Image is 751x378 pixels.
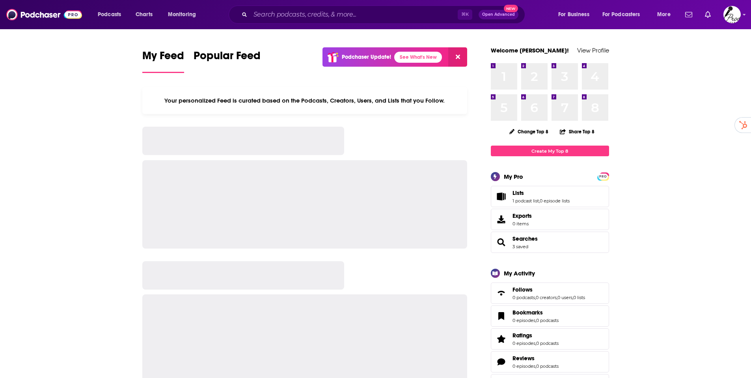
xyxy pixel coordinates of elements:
[512,198,539,204] a: 1 podcast list
[491,232,609,253] span: Searches
[504,269,535,277] div: My Activity
[512,286,585,293] a: Follows
[491,283,609,304] span: Follows
[136,9,153,20] span: Charts
[512,189,570,196] a: Lists
[491,186,609,207] span: Lists
[512,295,535,300] a: 0 podcasts
[723,6,741,23] span: Logged in as sdonovan
[512,341,535,346] a: 0 episodes
[491,146,609,156] a: Create My Top 8
[559,124,595,139] button: Share Top 8
[512,212,532,219] span: Exports
[597,8,652,21] button: open menu
[512,355,535,362] span: Reviews
[602,9,640,20] span: For Podcasters
[494,214,509,225] span: Exports
[536,295,557,300] a: 0 creators
[491,351,609,372] span: Reviews
[491,305,609,327] span: Bookmarks
[482,13,515,17] span: Open Advanced
[142,49,184,73] a: My Feed
[491,209,609,230] a: Exports
[512,355,559,362] a: Reviews
[512,189,524,196] span: Lists
[342,54,391,60] p: Podchaser Update!
[535,295,536,300] span: ,
[458,9,472,20] span: ⌘ K
[6,7,82,22] img: Podchaser - Follow, Share and Rate Podcasts
[577,47,609,54] a: View Profile
[723,6,741,23] button: Show profile menu
[92,8,131,21] button: open menu
[702,8,714,21] a: Show notifications dropdown
[553,8,599,21] button: open menu
[573,295,585,300] a: 0 lists
[236,6,533,24] div: Search podcasts, credits, & more...
[194,49,261,73] a: Popular Feed
[494,311,509,322] a: Bookmarks
[505,127,553,137] button: Change Top 8
[512,244,528,249] a: 3 saved
[494,237,509,248] a: Searches
[535,341,536,346] span: ,
[504,173,523,180] div: My Pro
[504,5,518,12] span: New
[250,8,458,21] input: Search podcasts, credits, & more...
[535,318,536,323] span: ,
[512,309,559,316] a: Bookmarks
[168,9,196,20] span: Monitoring
[536,318,559,323] a: 0 podcasts
[142,87,468,114] div: Your personalized Feed is curated based on the Podcasts, Creators, Users, and Lists that you Follow.
[494,333,509,344] a: Ratings
[494,288,509,299] a: Follows
[479,10,518,19] button: Open AdvancedNew
[494,191,509,202] a: Lists
[162,8,206,21] button: open menu
[491,47,569,54] a: Welcome [PERSON_NAME]!
[723,6,741,23] img: User Profile
[512,309,543,316] span: Bookmarks
[512,332,532,339] span: Ratings
[142,49,184,67] span: My Feed
[558,9,589,20] span: For Business
[194,49,261,67] span: Popular Feed
[494,356,509,367] a: Reviews
[536,341,559,346] a: 0 podcasts
[539,198,540,204] span: ,
[657,9,671,20] span: More
[535,363,536,369] span: ,
[536,363,559,369] a: 0 podcasts
[652,8,680,21] button: open menu
[572,295,573,300] span: ,
[540,198,570,204] a: 0 episode lists
[98,9,121,20] span: Podcasts
[512,318,535,323] a: 0 episodes
[394,52,442,63] a: See What's New
[130,8,157,21] a: Charts
[557,295,572,300] a: 0 users
[512,332,559,339] a: Ratings
[512,235,538,242] a: Searches
[598,173,608,179] a: PRO
[512,286,533,293] span: Follows
[512,363,535,369] a: 0 episodes
[491,328,609,350] span: Ratings
[512,221,532,226] span: 0 items
[682,8,695,21] a: Show notifications dropdown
